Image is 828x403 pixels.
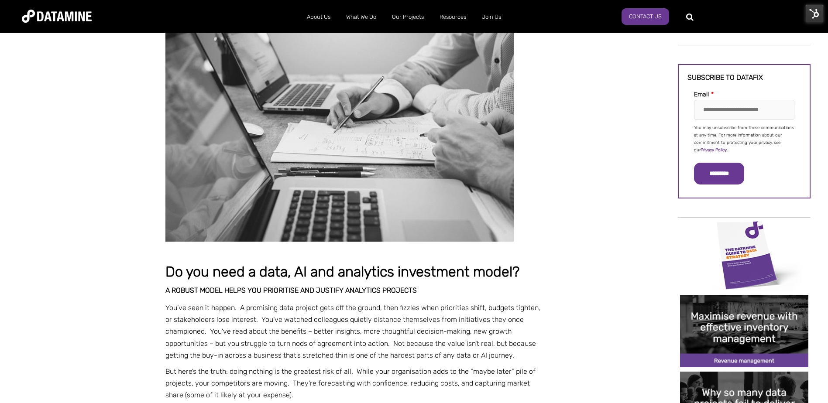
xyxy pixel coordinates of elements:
p: You may unsubscribe from these communications at any time. For more information about our commitm... [694,124,794,154]
h3: Subscribe to datafix [687,74,801,82]
p: But here’s the truth: doing nothing is the greatest risk of all. While your organisation adds to ... [165,365,546,401]
a: About Us [299,6,338,28]
a: Join Us [474,6,509,28]
img: Data Strategy Cover thumbnail [680,219,808,290]
span: A robust model helps you prioritise and justify analytics projects [165,286,417,294]
a: Contact Us [622,8,669,25]
span: Do you need a data, AI and analytics investment model? [165,263,519,280]
span: Email [694,91,709,98]
img: Importance of Investing in Data, Analytics & AI in Business Datamine [165,10,514,242]
a: Resources [432,6,474,28]
img: HubSpot Tools Menu Toggle [805,4,824,23]
a: What We Do [338,6,384,28]
img: 20250408 Maximise revenue with effective inventory management-1 [680,295,808,367]
a: Privacy Policy [701,147,727,153]
a: Our Projects [384,6,432,28]
img: Datamine [22,10,92,23]
p: You’ve seen it happen. A promising data project gets off the ground, then fizzles when priorities... [165,302,546,361]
